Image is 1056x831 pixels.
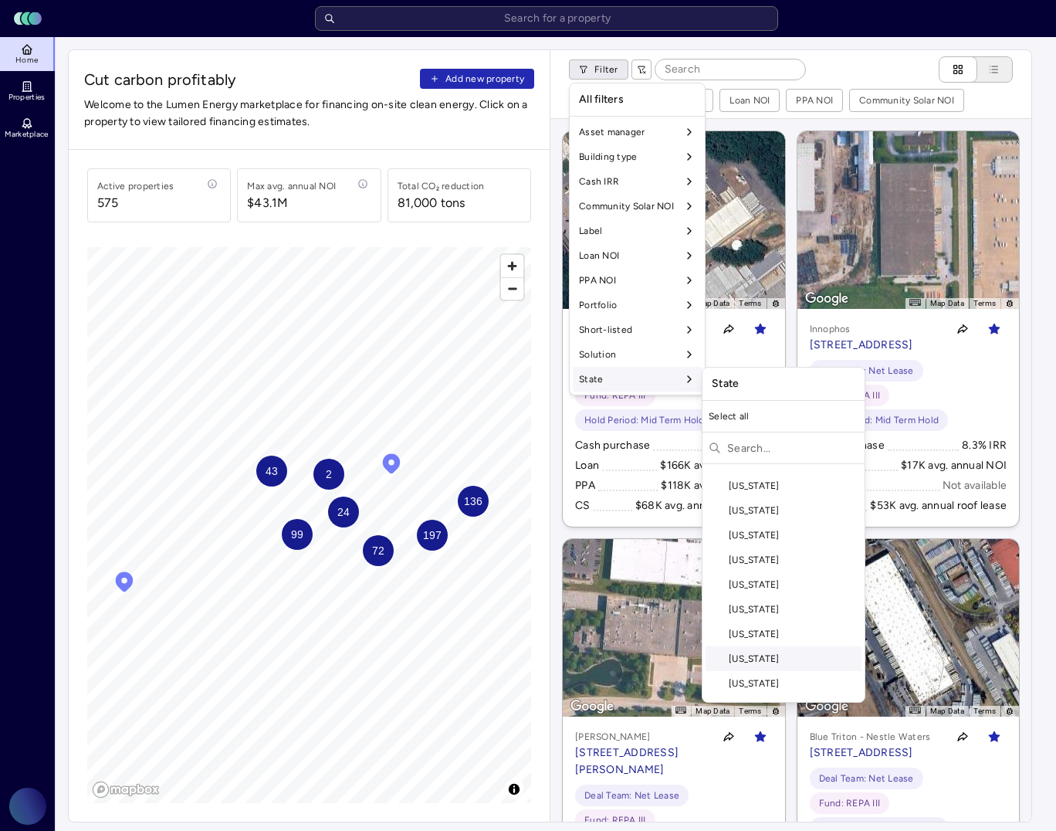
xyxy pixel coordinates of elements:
div: All filters [573,86,702,113]
span: Zoom out [501,278,523,300]
button: Toggle attribution [505,780,523,799]
div: Loan NOI [573,243,702,268]
div: Cash IRR [573,169,702,194]
div: State [573,367,702,392]
div: Label [573,219,702,243]
a: Mapbox logo [92,781,160,799]
div: Short-listed [573,317,702,342]
div: PPA NOI [573,268,702,293]
div: Community Solar NOI [573,194,702,219]
div: Portfolio [573,293,702,317]
button: Zoom out [501,277,523,300]
div: Solution [573,342,702,367]
button: Zoom in [501,255,523,277]
div: Asset manager [573,120,702,144]
div: Building type [573,144,702,169]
